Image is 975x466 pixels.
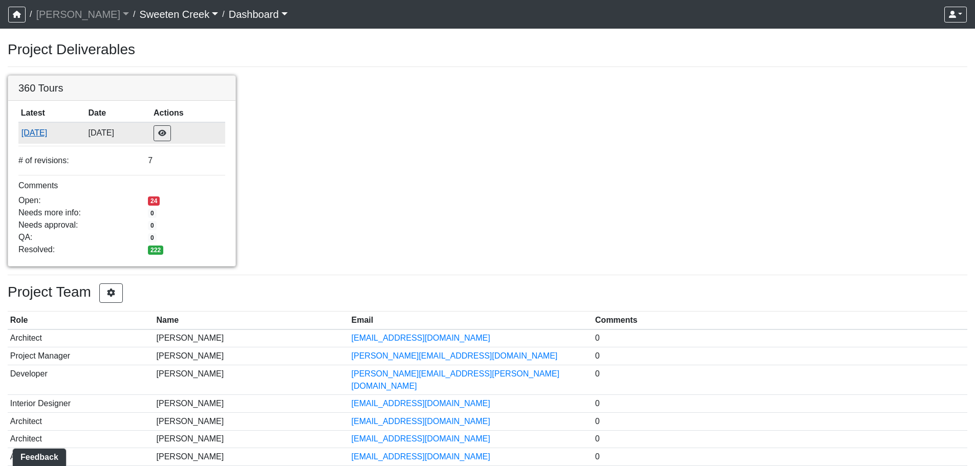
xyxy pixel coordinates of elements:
a: [EMAIL_ADDRESS][DOMAIN_NAME] [352,452,490,461]
a: [EMAIL_ADDRESS][DOMAIN_NAME] [352,417,490,426]
td: 0 [593,448,967,466]
td: Architect [8,412,154,430]
td: 0 [593,329,967,347]
td: Project Manager [8,347,154,365]
a: Sweeten Creek [139,4,218,25]
td: 0 [593,365,967,395]
td: Architect [8,448,154,466]
h3: Project Team [8,283,967,303]
td: [PERSON_NAME] [154,329,349,347]
td: [PERSON_NAME] [154,347,349,365]
a: [EMAIL_ADDRESS][DOMAIN_NAME] [352,334,490,342]
td: 0 [593,430,967,448]
td: [PERSON_NAME] [154,448,349,466]
a: [PERSON_NAME][EMAIL_ADDRESS][DOMAIN_NAME] [352,351,558,360]
a: [PERSON_NAME] [36,4,129,25]
button: [DATE] [21,126,83,140]
th: Role [8,312,154,329]
td: 0 [593,395,967,413]
th: Email [349,312,593,329]
th: Comments [593,312,967,329]
td: [PERSON_NAME] [154,412,349,430]
td: [PERSON_NAME] [154,395,349,413]
iframe: Ybug feedback widget [8,446,68,466]
th: Name [154,312,349,329]
span: / [218,4,228,25]
td: [PERSON_NAME] [154,365,349,395]
td: 0 [593,347,967,365]
td: bAbgrhJYp7QNzTE5JPpY7K [18,122,86,144]
td: Architect [8,430,154,448]
a: [PERSON_NAME][EMAIL_ADDRESS][PERSON_NAME][DOMAIN_NAME] [352,369,559,390]
td: [PERSON_NAME] [154,430,349,448]
h3: Project Deliverables [8,41,967,58]
a: [EMAIL_ADDRESS][DOMAIN_NAME] [352,434,490,443]
td: Interior Designer [8,395,154,413]
td: Architect [8,329,154,347]
a: [EMAIL_ADDRESS][DOMAIN_NAME] [352,399,490,408]
span: / [26,4,36,25]
td: 0 [593,412,967,430]
span: / [129,4,139,25]
a: Dashboard [229,4,288,25]
td: Developer [8,365,154,395]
